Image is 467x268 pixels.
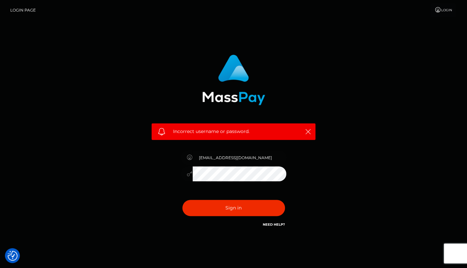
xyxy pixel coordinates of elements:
span: Incorrect username or password. [173,128,294,135]
a: Login Page [10,3,36,17]
input: Username... [193,150,287,165]
a: Need Help? [263,222,285,227]
img: Revisit consent button [8,251,18,261]
button: Sign in [182,200,285,216]
a: Login [431,3,456,17]
img: MassPay Login [202,55,265,105]
button: Consent Preferences [8,251,18,261]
